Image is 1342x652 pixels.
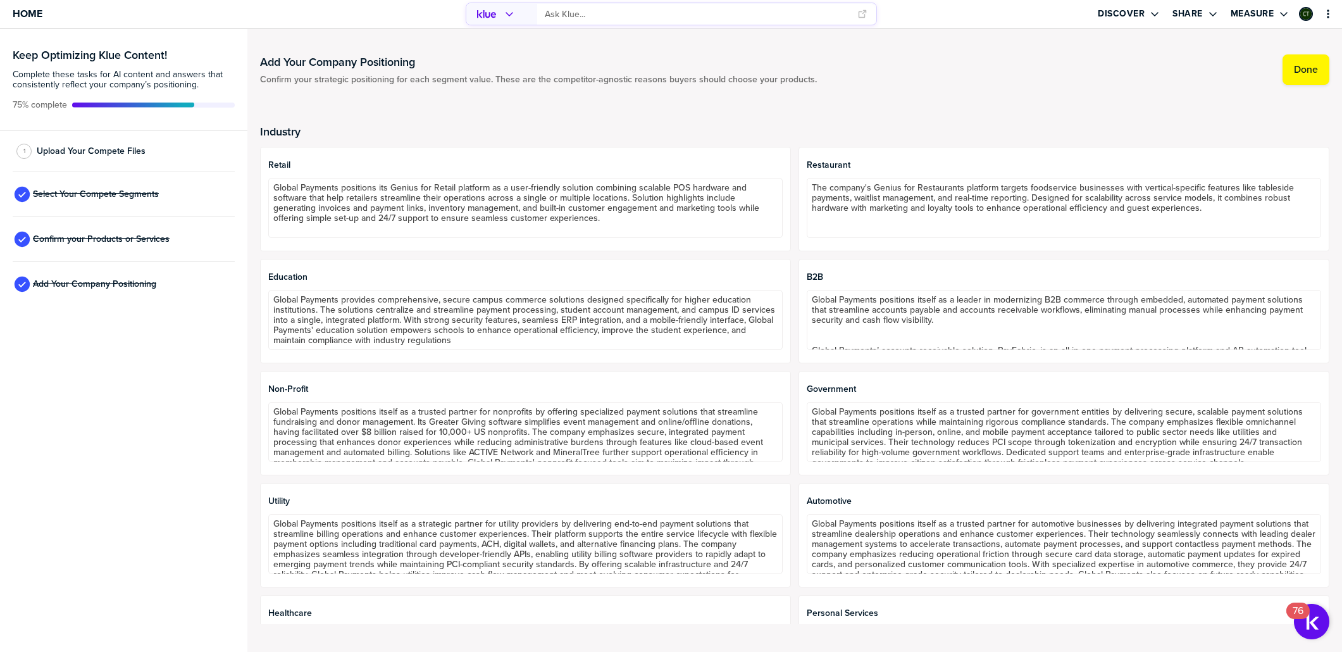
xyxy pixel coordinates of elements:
[33,234,170,244] span: Confirm your Products or Services
[268,608,783,618] span: Healthcare
[1172,8,1203,20] label: Share
[268,514,783,574] textarea: Global Payments positions itself as a strategic partner for utility providers by delivering end-t...
[260,125,1329,138] h2: Industry
[268,290,783,350] textarea: Global Payments provides comprehensive, secure campus commerce solutions designed specifically fo...
[807,514,1321,574] textarea: Global Payments positions itself as a trusted partner for automotive businesses by delivering int...
[268,402,783,462] textarea: Global Payments positions itself as a trusted partner for nonprofits by offering specialized paym...
[1298,6,1314,22] a: Edit Profile
[13,49,235,61] h3: Keep Optimizing Klue Content!
[13,70,235,90] span: Complete these tasks for AI content and answers that consistently reflect your company’s position...
[268,160,783,170] span: Retail
[807,402,1321,462] textarea: Global Payments positions itself as a trusted partner for government entities by delivering secur...
[1231,8,1274,20] label: Measure
[37,146,146,156] span: Upload Your Compete Files
[23,146,25,156] span: 1
[1294,63,1318,76] label: Done
[260,54,817,70] h1: Add Your Company Positioning
[33,189,159,199] span: Select Your Compete Segments
[1283,54,1329,85] button: Done
[807,160,1321,170] span: Restaurant
[545,4,850,25] input: Ask Klue...
[260,75,817,85] span: Confirm your strategic positioning for each segment value. These are the competitor-agnostic reas...
[1300,8,1312,20] img: 3766a00aaaa4d018ae003a996795a9f4-sml.png
[807,178,1321,238] textarea: The company's Genius for Restaurants platform targets foodservice businesses with vertical-specif...
[1293,611,1303,627] div: 76
[268,178,783,238] textarea: Global Payments positions its Genius for Retail platform as a user-friendly solution combining sc...
[33,279,156,289] span: Add Your Company Positioning
[268,384,783,394] span: Non-profit
[807,496,1321,506] span: Automotive
[807,290,1321,350] textarea: Global Payments positions itself as a leader in modernizing B2B commerce through embedded, automa...
[807,272,1321,282] span: B2B
[807,608,1321,618] span: Personal services
[13,100,67,110] span: Active
[268,272,783,282] span: Education
[268,496,783,506] span: Utility
[807,384,1321,394] span: Government
[1294,604,1329,639] button: Open Resource Center, 76 new notifications
[1299,7,1313,21] div: William Tseng
[13,8,42,19] span: Home
[1098,8,1145,20] label: Discover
